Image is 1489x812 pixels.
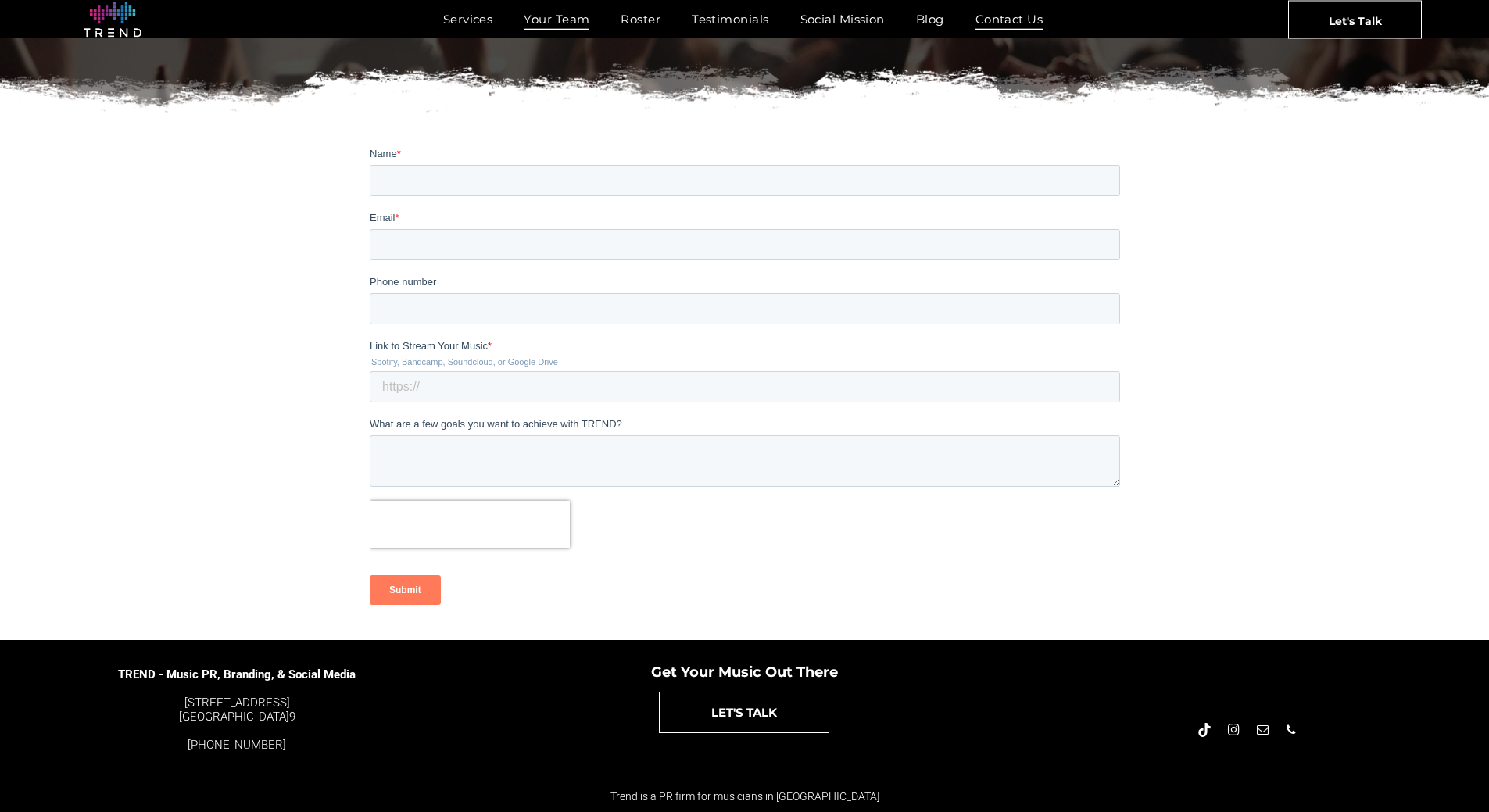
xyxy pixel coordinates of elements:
span: LET'S TALK [711,692,777,732]
a: LET'S TALK [659,692,829,733]
span: Get Your Music Out There [651,664,838,681]
a: [PHONE_NUMBER] [188,738,286,752]
img: logo [84,2,141,38]
font: [STREET_ADDRESS] [GEOGRAPHIC_DATA] [179,696,290,724]
a: Services [428,8,509,30]
iframe: Form 0 [370,146,1120,632]
a: Social Mission [785,8,900,30]
a: instagram [1225,721,1242,742]
iframe: Chat Widget [1411,737,1489,812]
span: Your Team [524,8,589,30]
div: 9 [117,696,356,724]
a: Tiktok [1196,721,1213,742]
a: Contact Us [960,8,1059,30]
span: TREND - Music PR, Branding, & Social Media [118,667,356,681]
span: Let's Talk [1329,1,1382,40]
a: email [1254,721,1271,742]
a: Roster [605,8,676,30]
span: Trend is a PR firm for musicians in [GEOGRAPHIC_DATA] [610,790,879,803]
a: Blog [900,8,960,30]
a: [STREET_ADDRESS][GEOGRAPHIC_DATA] [179,696,290,724]
a: Your Team [508,8,605,30]
a: phone [1283,721,1300,742]
a: Testimonials [676,8,784,30]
